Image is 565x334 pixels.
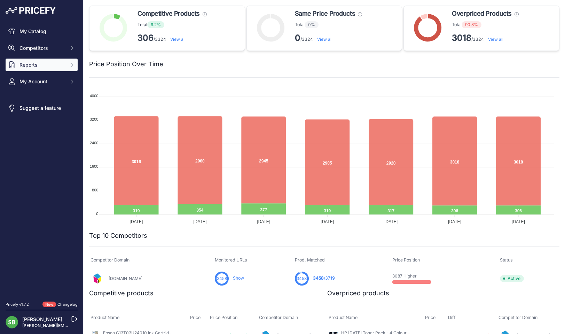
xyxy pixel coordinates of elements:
[6,42,78,54] button: Competitors
[138,21,207,28] p: Total
[259,315,298,320] span: Competitor Domain
[138,32,207,44] p: /3324
[22,316,62,322] a: [PERSON_NAME]
[138,9,200,18] span: Competitive Products
[90,117,98,121] tspan: 3200
[500,275,524,282] span: Active
[90,94,98,98] tspan: 4000
[488,37,503,42] a: View all
[6,102,78,114] a: Suggest a feature
[147,21,164,28] span: 9.2%
[448,315,456,320] span: Diff
[295,257,325,263] span: Prod. Matched
[19,61,65,68] span: Reports
[91,257,130,263] span: Competitor Domain
[295,33,300,43] strong: 0
[462,21,481,28] span: 90.8%
[138,33,154,43] strong: 306
[42,302,56,308] span: New
[22,323,164,328] a: [PERSON_NAME][EMAIL_ADDRESS][PERSON_NAME][DOMAIN_NAME]
[194,219,207,224] tspan: [DATE]
[257,219,270,224] tspan: [DATE]
[499,315,537,320] span: Competitor Domain
[170,37,186,42] a: View all
[190,315,201,320] span: Price
[295,21,362,28] p: Total
[109,276,142,281] a: [DOMAIN_NAME]
[321,219,334,224] tspan: [DATE]
[90,164,98,168] tspan: 1600
[89,231,147,241] h2: Top 10 Competitors
[210,315,237,320] span: Price Position
[233,275,244,281] a: Show
[295,9,355,18] span: Same Price Products
[217,275,227,282] span: 3458
[6,25,78,38] a: My Catalog
[295,32,362,44] p: /3324
[512,219,525,224] tspan: [DATE]
[92,188,98,192] tspan: 800
[452,21,518,28] p: Total
[57,302,78,307] a: Changelog
[452,32,518,44] p: /3324
[6,25,78,293] nav: Sidebar
[96,212,98,216] tspan: 0
[313,275,335,281] a: 3458/3719
[392,273,417,279] a: 3087 Higher
[317,37,332,42] a: View all
[130,219,143,224] tspan: [DATE]
[19,45,65,52] span: Competitors
[215,257,247,263] span: Monitored URLs
[89,59,163,69] h2: Price Position Over Time
[452,9,511,18] span: Overpriced Products
[6,59,78,71] button: Reports
[6,7,56,14] img: Pricefy Logo
[327,288,389,298] h2: Overpriced products
[19,78,65,85] span: My Account
[91,315,119,320] span: Product Name
[6,302,29,308] div: Pricefy v1.7.2
[6,75,78,88] button: My Account
[384,219,398,224] tspan: [DATE]
[425,315,435,320] span: Price
[448,219,461,224] tspan: [DATE]
[392,257,420,263] span: Price Position
[297,275,307,282] span: 3458
[305,21,319,28] span: 0%
[90,141,98,145] tspan: 2400
[89,288,154,298] h2: Competitive products
[329,315,358,320] span: Product Name
[313,275,324,281] span: 3458
[452,33,471,43] strong: 3018
[500,257,513,263] span: Status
